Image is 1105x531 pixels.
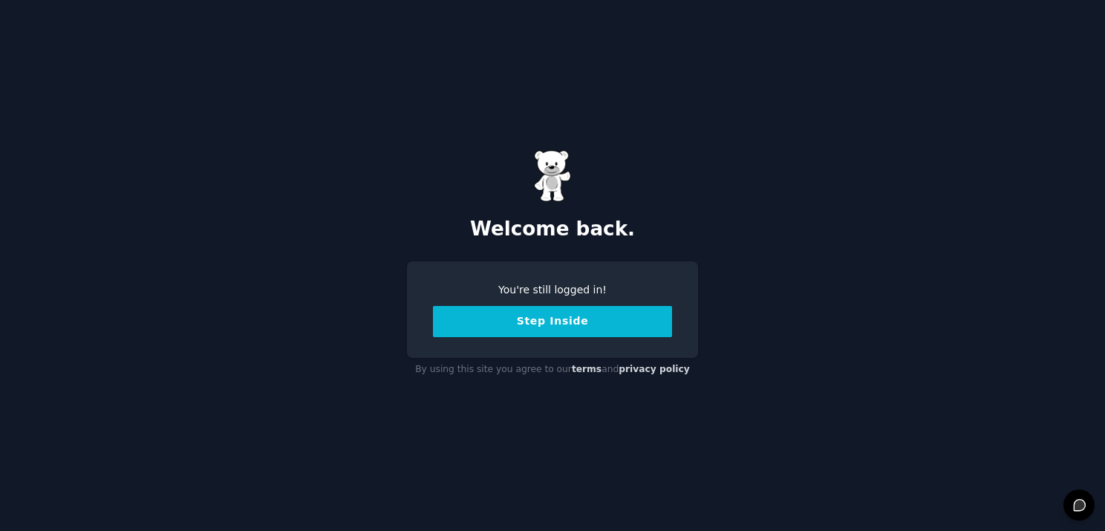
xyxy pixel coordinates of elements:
[433,306,672,337] button: Step Inside
[572,364,602,374] a: terms
[619,364,690,374] a: privacy policy
[407,218,698,241] h2: Welcome back.
[407,358,698,382] div: By using this site you agree to our and
[433,282,672,298] div: You're still logged in!
[534,150,571,202] img: Gummy Bear
[433,315,672,327] a: Step Inside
